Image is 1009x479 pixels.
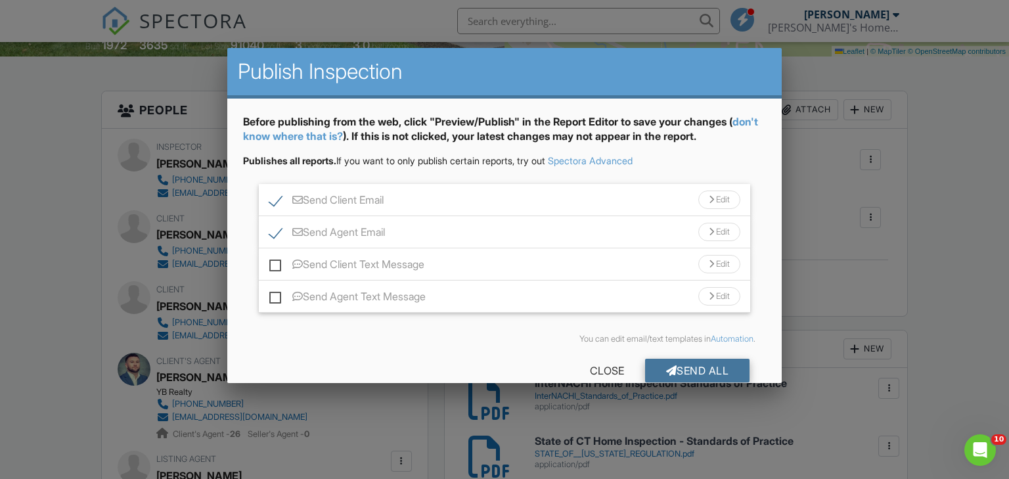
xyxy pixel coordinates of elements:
div: Send All [645,359,750,382]
label: Send Client Text Message [269,258,424,275]
iframe: Intercom live chat [964,434,996,466]
div: You can edit email/text templates in . [254,334,756,344]
a: Spectora Advanced [548,155,633,166]
h2: Publish Inspection [238,58,772,85]
div: Before publishing from the web, click "Preview/Publish" in the Report Editor to save your changes... [243,114,767,154]
div: Close [569,359,645,382]
div: Edit [698,223,740,241]
label: Send Agent Email [269,226,385,242]
label: Send Client Email [269,194,384,210]
strong: Publishes all reports. [243,155,336,166]
div: Edit [698,255,740,273]
a: don't know where that is? [243,115,758,143]
a: Automation [711,334,753,344]
div: Edit [698,191,740,209]
span: If you want to only publish certain reports, try out [243,155,545,166]
label: Send Agent Text Message [269,290,426,307]
div: Edit [698,287,740,306]
span: 10 [991,434,1006,445]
